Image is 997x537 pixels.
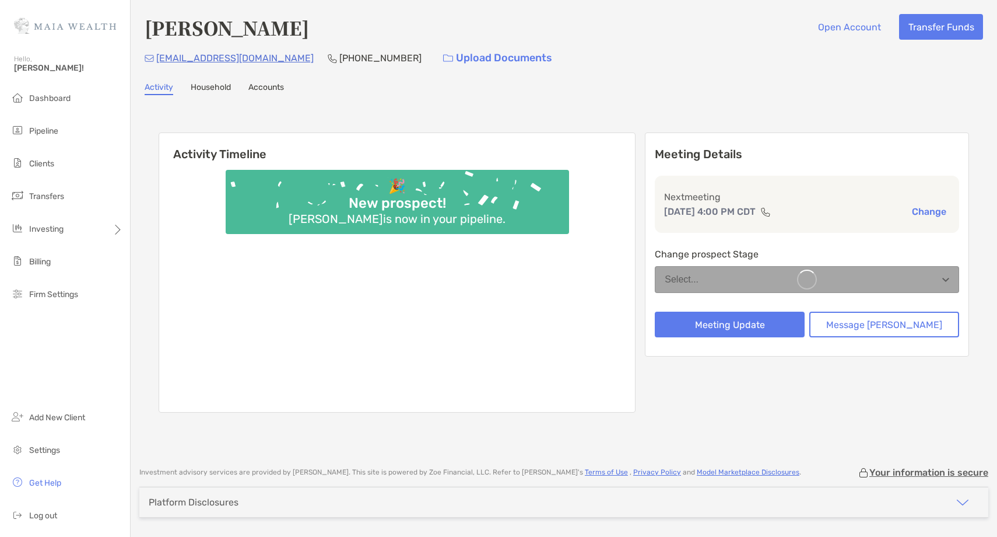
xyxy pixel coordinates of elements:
[10,410,24,424] img: add_new_client icon
[655,247,959,261] p: Change prospect Stage
[10,156,24,170] img: clients icon
[29,511,57,521] span: Log out
[443,54,453,62] img: button icon
[29,224,64,234] span: Investing
[145,14,309,41] h4: [PERSON_NAME]
[10,123,24,137] img: pipeline icon
[29,413,85,423] span: Add New Client
[149,497,238,508] div: Platform Disclosures
[29,126,58,136] span: Pipeline
[869,467,988,478] p: Your information is secure
[14,63,123,73] span: [PERSON_NAME]!
[384,178,410,195] div: 🎉
[908,205,950,218] button: Change
[760,207,771,217] img: communication type
[145,82,173,95] a: Activity
[29,445,60,455] span: Settings
[10,287,24,301] img: firm-settings icon
[809,312,959,337] button: Message [PERSON_NAME]
[29,257,51,267] span: Billing
[436,46,560,71] a: Upload Documents
[191,82,231,95] a: Household
[697,468,799,476] a: Model Marketplace Disclosures
[29,290,78,299] span: Firm Settings
[956,496,970,510] img: icon arrow
[655,312,805,337] button: Meeting Update
[10,508,24,522] img: logout icon
[633,468,681,476] a: Privacy Policy
[14,5,116,47] img: Zoe Logo
[10,254,24,268] img: billing icon
[10,442,24,456] img: settings icon
[809,14,890,40] button: Open Account
[159,133,635,161] h6: Activity Timeline
[344,195,451,212] div: New prospect!
[10,90,24,104] img: dashboard icon
[585,468,628,476] a: Terms of Use
[156,51,314,65] p: [EMAIL_ADDRESS][DOMAIN_NAME]
[29,191,64,201] span: Transfers
[10,189,24,203] img: transfers icon
[29,478,61,488] span: Get Help
[29,159,54,169] span: Clients
[226,170,569,224] img: Confetti
[339,51,422,65] p: [PHONE_NUMBER]
[139,468,801,477] p: Investment advisory services are provided by [PERSON_NAME] . This site is powered by Zoe Financia...
[145,55,154,62] img: Email Icon
[664,204,756,219] p: [DATE] 4:00 PM CDT
[664,190,950,204] p: Next meeting
[284,212,510,226] div: [PERSON_NAME] is now in your pipeline.
[248,82,284,95] a: Accounts
[899,14,983,40] button: Transfer Funds
[29,93,71,103] span: Dashboard
[10,475,24,489] img: get-help icon
[10,221,24,235] img: investing icon
[328,54,337,63] img: Phone Icon
[655,147,959,162] p: Meeting Details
